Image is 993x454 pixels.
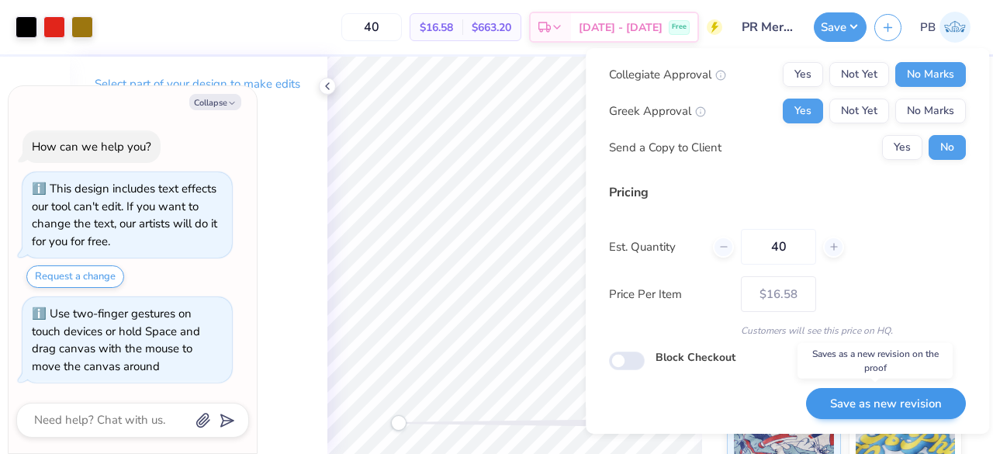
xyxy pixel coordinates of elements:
[32,139,151,154] div: How can we help you?
[341,13,402,41] input: – –
[32,181,217,249] div: This design includes text effects our tool can't edit. If you want to change the text, our artist...
[814,12,867,42] button: Save
[420,19,453,36] span: $16.58
[609,286,729,303] label: Price Per Item
[189,94,241,110] button: Collapse
[798,343,953,379] div: Saves as a new revision on the proof
[26,265,124,288] button: Request a change
[472,19,511,36] span: $663.20
[895,62,966,87] button: No Marks
[656,349,735,366] label: Block Checkout
[829,62,889,87] button: Not Yet
[609,324,966,338] div: Customers will see this price on HQ.
[882,135,922,160] button: Yes
[806,388,966,420] button: Save as new revision
[783,99,823,123] button: Yes
[730,12,806,43] input: Untitled Design
[929,135,966,160] button: No
[829,99,889,123] button: Not Yet
[609,139,721,157] div: Send a Copy to Client
[391,415,407,431] div: Accessibility label
[741,229,816,265] input: – –
[609,102,706,120] div: Greek Approval
[895,99,966,123] button: No Marks
[920,19,936,36] span: PB
[783,62,823,87] button: Yes
[609,183,966,202] div: Pricing
[579,19,663,36] span: [DATE] - [DATE]
[95,75,303,111] p: Select part of your design to make edits in this panel
[609,238,701,256] label: Est. Quantity
[609,66,726,84] div: Collegiate Approval
[32,306,200,374] div: Use two-finger gestures on touch devices or hold Space and drag canvas with the mouse to move the...
[939,12,971,43] img: Pipyana Biswas
[672,22,687,33] span: Free
[913,12,977,43] a: PB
